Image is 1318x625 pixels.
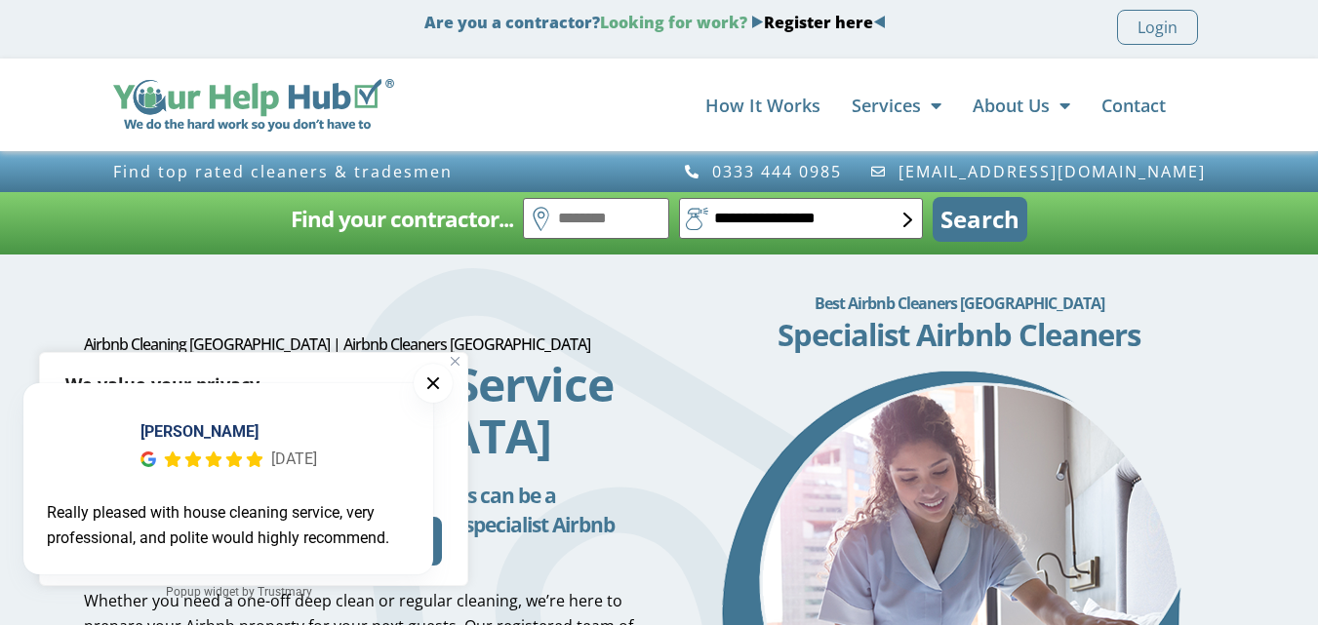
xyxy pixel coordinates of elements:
[451,357,459,366] img: Close
[1117,10,1198,45] a: Login
[424,12,886,33] strong: Are you a contractor?
[47,500,410,551] div: Really pleased with house cleaning service, very professional, and polite would highly recommend.
[684,320,1235,350] h3: Specialist Airbnb Cleaners
[140,420,317,444] div: [PERSON_NAME]
[705,86,820,125] a: How It Works
[894,163,1206,180] span: [EMAIL_ADDRESS][DOMAIN_NAME]
[140,451,156,467] img: Google Reviews
[852,86,941,125] a: Services
[933,197,1027,242] button: Search
[1138,15,1178,40] span: Login
[84,336,635,352] h1: Airbnb Cleaning [GEOGRAPHIC_DATA] | Airbnb Cleaners [GEOGRAPHIC_DATA]
[600,12,747,33] span: Looking for work?
[707,163,842,180] span: 0333 444 0985
[764,12,873,33] a: Register here
[751,16,764,28] img: Blue Arrow - Right
[414,86,1165,125] nav: Menu
[140,451,156,467] div: Google
[271,447,317,472] div: [DATE]
[23,582,455,602] a: Popup widget by Trustmary
[684,284,1235,323] h2: Best Airbnb Cleaners [GEOGRAPHIC_DATA]
[873,16,886,28] img: Blue Arrow - Left
[291,200,513,239] h2: Find your contractor...
[869,163,1206,180] a: [EMAIL_ADDRESS][DOMAIN_NAME]
[1101,86,1166,125] a: Contact
[684,163,843,180] a: 0333 444 0985
[113,79,395,132] img: Your Help Hub Wide Logo
[113,163,650,180] h3: Find top rated cleaners & tradesmen
[903,213,912,227] img: select-box-form.svg
[973,86,1070,125] a: About Us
